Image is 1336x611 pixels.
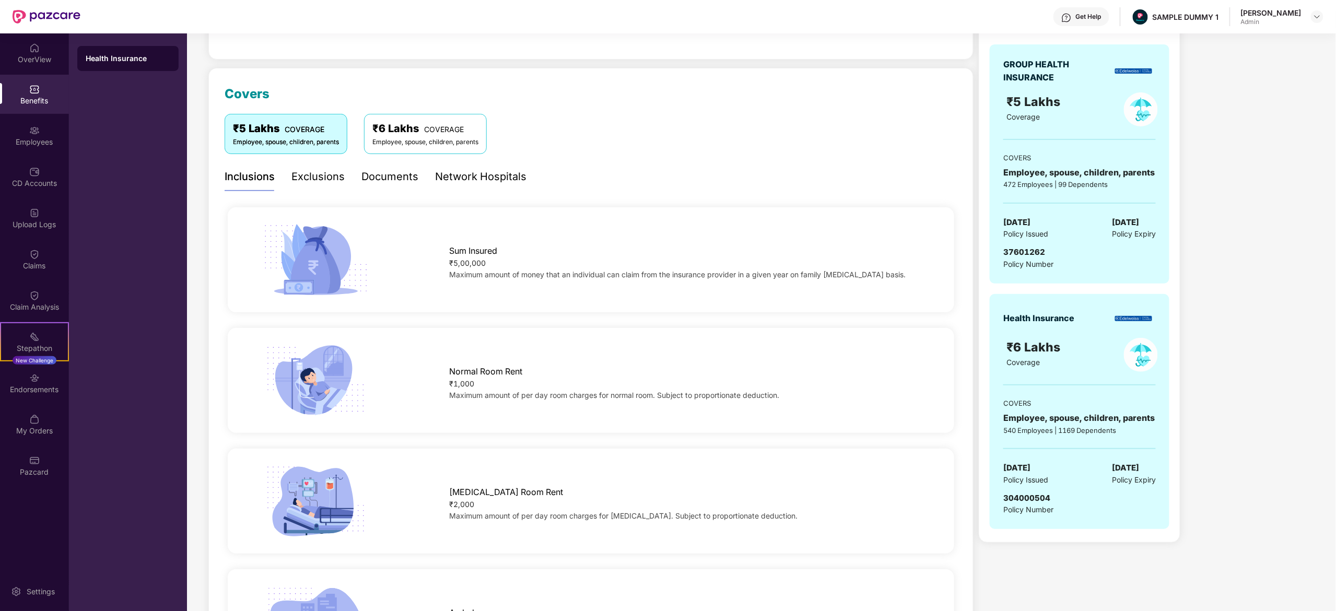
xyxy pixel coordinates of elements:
[449,391,779,399] span: Maximum amount of per day room charges for normal room. Subject to proportionate deduction.
[449,365,522,378] span: Normal Room Rent
[1007,358,1040,367] span: Coverage
[435,169,526,185] div: Network Hospitals
[1003,216,1030,229] span: [DATE]
[225,169,275,185] div: Inclusions
[1003,166,1156,179] div: Employee, spouse, children, parents
[1003,228,1048,240] span: Policy Issued
[1007,340,1064,355] span: ₹6 Lakhs
[233,137,339,147] div: Employee, spouse, children, parents
[1112,462,1139,474] span: [DATE]
[1076,13,1101,21] div: Get Help
[1003,474,1048,486] span: Policy Issued
[1313,13,1321,21] img: svg+xml;base64,PHN2ZyBpZD0iRHJvcGRvd24tMzJ4MzIiIHhtbG5zPSJodHRwOi8vd3d3LnczLm9yZy8yMDAwL3N2ZyIgd2...
[449,257,922,269] div: ₹5,00,000
[1061,13,1072,23] img: svg+xml;base64,PHN2ZyBpZD0iSGVscC0zMngzMiIgeG1sbnM9Imh0dHA6Ly93d3cudzMub3JnLzIwMDAvc3ZnIiB3aWR0aD...
[1153,12,1219,22] div: SAMPLE DUMMY 1
[449,244,497,257] span: Sum Insured
[372,137,478,147] div: Employee, spouse, children, parents
[29,43,40,53] img: svg+xml;base64,PHN2ZyBpZD0iSG9tZSIgeG1sbnM9Imh0dHA6Ly93d3cudzMub3JnLzIwMDAvc3ZnIiB3aWR0aD0iMjAiIG...
[1003,412,1156,425] div: Employee, spouse, children, parents
[259,462,372,540] img: icon
[29,414,40,425] img: svg+xml;base64,PHN2ZyBpZD0iTXlfT3JkZXJzIiBkYXRhLW5hbWU9Ik15IE9yZGVycyIgeG1sbnM9Imh0dHA6Ly93d3cudz...
[1241,18,1302,26] div: Admin
[86,53,170,64] div: Health Insurance
[1112,474,1156,486] span: Policy Expiry
[449,378,922,390] div: ₹1,000
[1003,152,1156,163] div: COVERS
[1003,505,1053,514] span: Policy Number
[29,373,40,383] img: svg+xml;base64,PHN2ZyBpZD0iRW5kb3JzZW1lbnRzIiB4bWxucz0iaHR0cDovL3d3dy53My5vcmcvMjAwMC9zdmciIHdpZH...
[1007,95,1064,109] span: ₹5 Lakhs
[1003,260,1053,268] span: Policy Number
[29,84,40,95] img: svg+xml;base64,PHN2ZyBpZD0iQmVuZWZpdHMiIHhtbG5zPSJodHRwOi8vd3d3LnczLm9yZy8yMDAwL3N2ZyIgd2lkdGg9Ij...
[29,455,40,466] img: svg+xml;base64,PHN2ZyBpZD0iUGF6Y2FyZCIgeG1sbnM9Imh0dHA6Ly93d3cudzMub3JnLzIwMDAvc3ZnIiB3aWR0aD0iMj...
[29,249,40,260] img: svg+xml;base64,PHN2ZyBpZD0iQ2xhaW0iIHhtbG5zPSJodHRwOi8vd3d3LnczLm9yZy8yMDAwL3N2ZyIgd2lkdGg9IjIwIi...
[29,290,40,301] img: svg+xml;base64,PHN2ZyBpZD0iQ2xhaW0iIHhtbG5zPSJodHRwOi8vd3d3LnczLm9yZy8yMDAwL3N2ZyIgd2lkdGg9IjIwIi...
[1003,312,1074,325] div: Health Insurance
[1124,92,1158,126] img: policyIcon
[233,121,339,137] div: ₹5 Lakhs
[1112,216,1139,229] span: [DATE]
[1,343,68,354] div: Stepathon
[29,167,40,177] img: svg+xml;base64,PHN2ZyBpZD0iQ0RfQWNjb3VudHMiIGRhdGEtbmFtZT0iQ0QgQWNjb3VudHMiIHhtbG5zPSJodHRwOi8vd3...
[449,270,906,279] span: Maximum amount of money that an individual can claim from the insurance provider in a given year ...
[1003,493,1050,503] span: 304000504
[291,169,345,185] div: Exclusions
[13,10,80,23] img: New Pazcare Logo
[449,499,922,510] div: ₹2,000
[1241,8,1302,18] div: [PERSON_NAME]
[424,125,464,134] span: COVERAGE
[1115,68,1152,74] img: insurerLogo
[1003,247,1045,257] span: 37601262
[361,169,418,185] div: Documents
[29,208,40,218] img: svg+xml;base64,PHN2ZyBpZD0iVXBsb2FkX0xvZ3MiIGRhdGEtbmFtZT0iVXBsb2FkIExvZ3MiIHhtbG5zPSJodHRwOi8vd3...
[372,121,478,137] div: ₹6 Lakhs
[1003,398,1156,408] div: COVERS
[24,586,58,597] div: Settings
[1133,9,1148,25] img: Pazcare_Alternative_logo-01-01.png
[1003,179,1156,190] div: 472 Employees | 99 Dependents
[449,486,563,499] span: [MEDICAL_DATA] Room Rent
[225,86,269,101] span: Covers
[1115,316,1152,322] img: insurerLogo
[13,356,56,365] div: New Challenge
[1124,338,1158,372] img: policyIcon
[1112,228,1156,240] span: Policy Expiry
[259,341,372,420] img: icon
[1003,425,1156,436] div: 540 Employees | 1169 Dependents
[259,220,372,299] img: icon
[29,332,40,342] img: svg+xml;base64,PHN2ZyB4bWxucz0iaHR0cDovL3d3dy53My5vcmcvMjAwMC9zdmciIHdpZHRoPSIyMSIgaGVpZ2h0PSIyMC...
[1003,58,1095,84] div: GROUP HEALTH INSURANCE
[285,125,324,134] span: COVERAGE
[11,586,21,597] img: svg+xml;base64,PHN2ZyBpZD0iU2V0dGluZy0yMHgyMCIgeG1sbnM9Imh0dHA6Ly93d3cudzMub3JnLzIwMDAvc3ZnIiB3aW...
[449,511,798,520] span: Maximum amount of per day room charges for [MEDICAL_DATA]. Subject to proportionate deduction.
[1007,112,1040,121] span: Coverage
[29,125,40,136] img: svg+xml;base64,PHN2ZyBpZD0iRW1wbG95ZWVzIiB4bWxucz0iaHR0cDovL3d3dy53My5vcmcvMjAwMC9zdmciIHdpZHRoPS...
[1003,462,1030,474] span: [DATE]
